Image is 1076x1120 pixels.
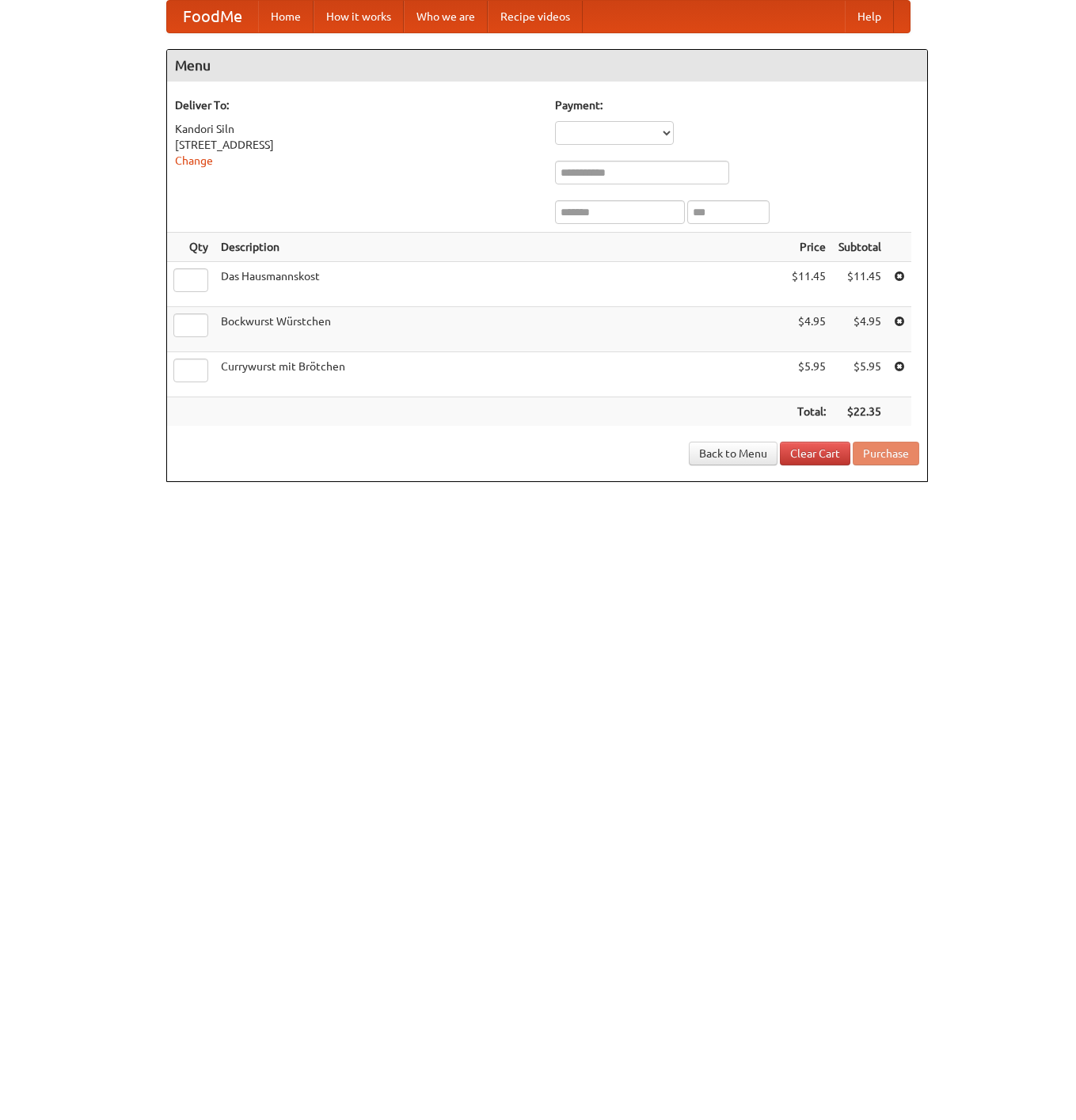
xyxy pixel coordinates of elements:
[853,442,919,465] button: Purchase
[175,97,539,113] h5: Deliver To:
[832,233,888,262] th: Subtotal
[785,397,832,427] th: Total:
[167,233,215,262] th: Qty
[785,262,832,307] td: $11.45
[845,1,894,32] a: Help
[167,50,927,82] h4: Menu
[215,262,785,307] td: Das Hausmannskost
[780,442,850,465] a: Clear Cart
[689,442,778,465] a: Back to Menu
[832,262,888,307] td: $11.45
[167,1,258,32] a: FoodMe
[785,307,832,352] td: $4.95
[488,1,583,32] a: Recipe videos
[785,233,832,262] th: Price
[555,97,919,113] h5: Payment:
[785,352,832,397] td: $5.95
[832,397,888,427] th: $22.35
[258,1,314,32] a: Home
[404,1,488,32] a: Who we are
[314,1,404,32] a: How it works
[175,154,213,167] a: Change
[215,307,785,352] td: Bockwurst Würstchen
[832,352,888,397] td: $5.95
[215,233,785,262] th: Description
[832,307,888,352] td: $4.95
[175,137,539,153] div: [STREET_ADDRESS]
[215,352,785,397] td: Currywurst mit Brötchen
[175,121,539,137] div: Kandori Siln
